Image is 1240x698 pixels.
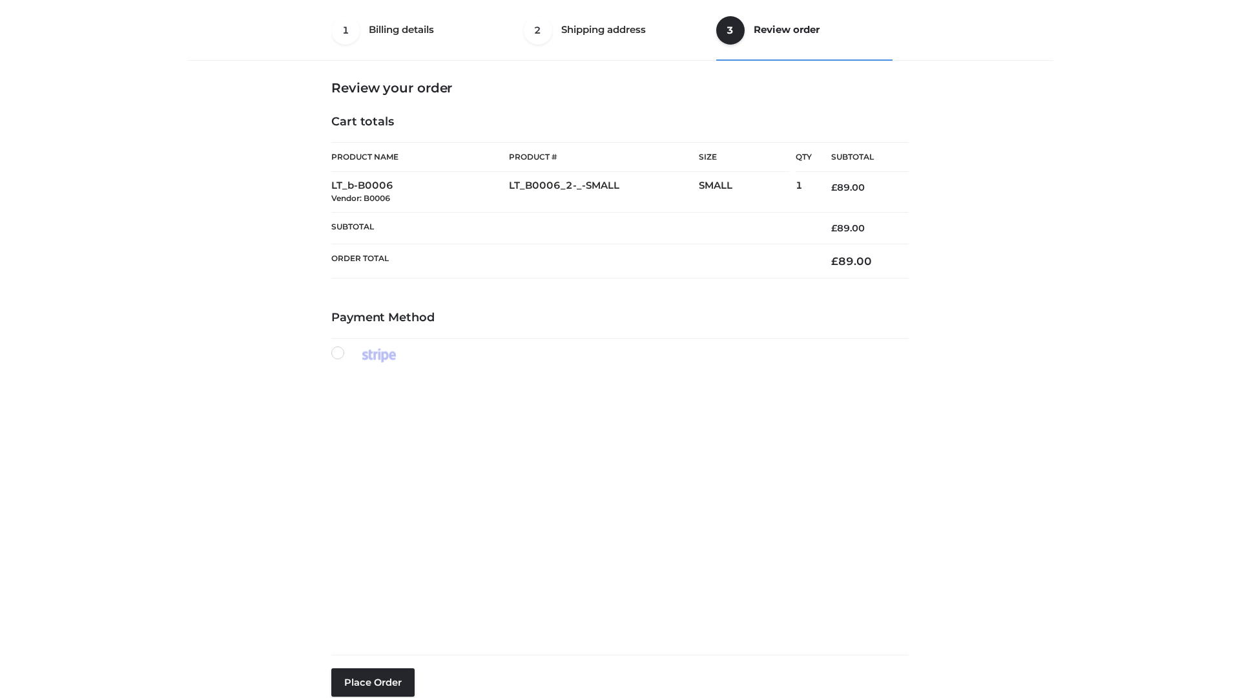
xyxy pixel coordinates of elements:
small: Vendor: B0006 [331,193,390,203]
td: LT_b-B0006 [331,172,509,213]
bdi: 89.00 [831,222,865,234]
bdi: 89.00 [831,182,865,193]
span: £ [831,182,837,193]
td: LT_B0006_2-_-SMALL [509,172,699,213]
h3: Review your order [331,80,909,96]
button: Place order [331,668,415,697]
th: Subtotal [812,143,909,172]
iframe: Secure payment input frame [329,360,906,644]
h4: Payment Method [331,311,909,325]
th: Product # [509,142,699,172]
span: £ [831,255,838,268]
bdi: 89.00 [831,255,872,268]
th: Size [699,143,789,172]
td: SMALL [699,172,796,213]
td: 1 [796,172,812,213]
th: Order Total [331,244,812,279]
th: Subtotal [331,212,812,244]
span: £ [831,222,837,234]
th: Product Name [331,142,509,172]
th: Qty [796,142,812,172]
h4: Cart totals [331,115,909,129]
